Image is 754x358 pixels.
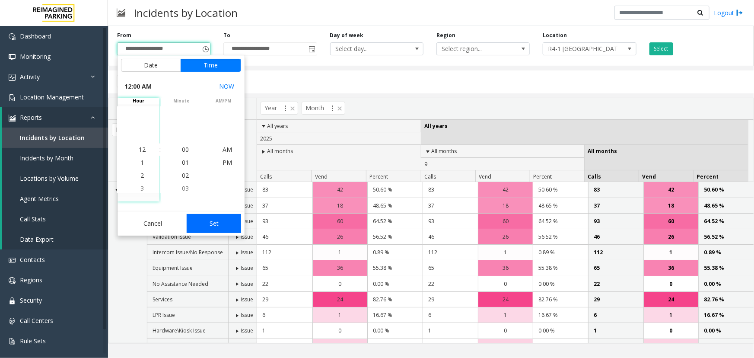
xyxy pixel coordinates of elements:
span: Issue [241,249,253,256]
td: 93 [423,214,478,229]
span: 02 [182,171,189,179]
span: 0 [504,280,507,288]
span: Validation Issue [153,233,191,240]
td: 112 [588,245,643,260]
td: 1 [257,323,312,339]
td: 55.38 % [367,260,423,276]
td: 93 [257,214,312,229]
img: 'icon' [9,318,16,325]
a: Incidents by Month [2,148,108,168]
span: 1 [140,158,144,166]
td: 0.00 % [698,323,754,339]
td: 65 [257,260,312,276]
td: 65 [588,260,643,276]
span: R4-1 [GEOGRAPHIC_DATA] (R390) [543,43,617,55]
td: 112 [257,245,312,260]
label: Region [436,32,455,39]
td: 50.60 % [698,182,754,198]
span: Issue [241,264,253,272]
td: 6 [257,307,312,323]
span: 03 [182,184,189,192]
span: Issue [241,311,253,319]
img: 'icon' [9,257,16,264]
span: 24 [668,295,674,304]
span: Issue [241,342,253,350]
label: To [223,32,230,39]
td: 93 [588,214,643,229]
td: 56.52 % [367,229,423,245]
span: All months [267,147,293,155]
span: Year [261,102,298,115]
img: pageIcon [117,2,125,23]
span: 0 [669,326,672,335]
a: Call Stats [2,209,108,229]
button: Set [187,214,241,233]
span: Monitoring [20,52,51,61]
span: Contacts [20,256,45,264]
span: Toggle popup [307,43,317,55]
span: 1 [669,311,672,319]
td: 48.65 % [533,198,588,214]
span: Percent [370,173,388,180]
td: 83 [423,182,478,198]
span: 60 [668,217,674,225]
button: Time tab [181,59,241,72]
td: 6 [423,307,478,323]
td: 55.38 % [698,260,754,276]
button: Select now [216,79,238,94]
span: 1 [338,311,341,319]
label: From [117,32,131,39]
span: 9 [424,160,427,168]
td: 64.52 % [698,214,754,229]
td: 64.52 % [367,214,423,229]
span: 42 [503,185,509,194]
button: Cancel [121,214,185,233]
span: Equipment Issue [153,264,193,272]
span: Vend [643,173,656,180]
td: 48.65 % [698,198,754,214]
td: 29 [423,292,478,307]
td: 46 [423,229,478,245]
h3: Incidents by Location [130,2,242,23]
img: 'icon' [9,297,16,304]
td: 1 [423,323,478,339]
td: 0.89 % [367,245,423,260]
span: Vend [315,173,328,180]
td: 0.00 % [367,276,423,292]
td: 37 [423,198,478,214]
td: 20.00 % [533,339,588,355]
span: 0 [338,280,341,288]
span: 1 [504,311,507,319]
span: All months [431,147,457,155]
span: 0 [338,326,341,335]
td: 0.00 % [367,323,423,339]
span: 36 [668,264,674,272]
span: 26 [668,233,674,241]
a: Reports [2,107,108,128]
td: 0.00 % [533,323,588,339]
span: Calls [588,173,601,180]
div: : [159,145,161,154]
span: Issue [241,327,253,334]
td: 16.67 % [533,307,588,323]
td: 56.52 % [698,229,754,245]
span: Percent [697,173,719,180]
span: 24 [503,295,509,304]
td: 5 [588,339,643,355]
span: 18 [668,201,674,210]
span: 26 [337,233,343,241]
img: 'icon' [9,74,16,81]
td: 22 [588,276,643,292]
a: Data Export [2,229,108,249]
span: All months [588,147,617,155]
span: 26 [503,233,509,241]
a: Locations by Volume [2,168,108,189]
span: Calls [424,173,436,180]
button: Date tab [121,59,181,72]
label: Day of week [330,32,364,39]
span: 1 [669,248,672,256]
td: 50.60 % [533,182,588,198]
span: Month [302,102,345,115]
span: Locations by Volume [20,174,79,182]
span: Services [153,296,172,303]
